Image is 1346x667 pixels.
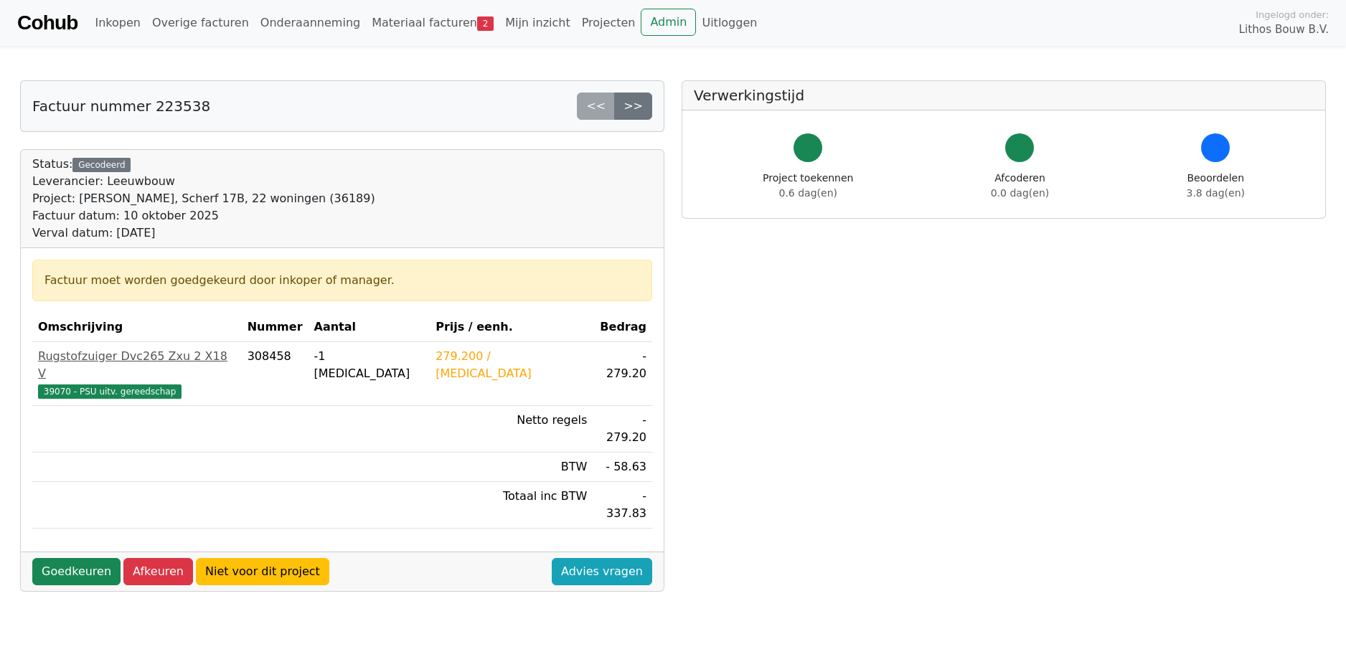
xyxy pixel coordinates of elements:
th: Nummer [242,313,309,342]
a: Admin [641,9,696,36]
td: BTW [430,453,593,482]
td: 308458 [242,342,309,406]
div: Status: [32,156,375,242]
div: 279.200 / [MEDICAL_DATA] [436,348,587,382]
a: Mijn inzicht [499,9,576,37]
span: 39070 - PSU uitv. gereedschap [38,384,182,399]
td: - 337.83 [593,482,652,529]
a: Advies vragen [552,558,652,585]
span: 0.0 dag(en) [991,187,1049,199]
div: Verval datum: [DATE] [32,224,375,242]
div: Afcoderen [991,171,1049,201]
div: Project toekennen [763,171,853,201]
span: 0.6 dag(en) [779,187,837,199]
span: Ingelogd onder: [1256,8,1329,22]
a: Rugstofzuiger Dvc265 Zxu 2 X18 V39070 - PSU uitv. gereedschap [38,348,236,399]
a: Inkopen [89,9,146,37]
a: Overige facturen [146,9,255,37]
div: Factuur moet worden goedgekeurd door inkoper of manager. [44,272,640,289]
a: Niet voor dit project [196,558,329,585]
th: Prijs / eenh. [430,313,593,342]
div: Project: [PERSON_NAME], Scherf 17B, 22 woningen (36189) [32,190,375,207]
div: Gecodeerd [72,158,131,172]
a: Onderaanneming [255,9,366,37]
a: Goedkeuren [32,558,121,585]
td: Totaal inc BTW [430,482,593,529]
td: - 279.20 [593,406,652,453]
span: Lithos Bouw B.V. [1239,22,1329,38]
span: 2 [477,16,494,31]
td: Netto regels [430,406,593,453]
div: -1 [MEDICAL_DATA] [314,348,425,382]
h5: Factuur nummer 223538 [32,98,210,115]
td: - 58.63 [593,453,652,482]
div: Rugstofzuiger Dvc265 Zxu 2 X18 V [38,348,236,382]
a: >> [614,93,652,120]
div: Leverancier: Leeuwbouw [32,173,375,190]
a: Projecten [576,9,641,37]
a: Materiaal facturen2 [366,9,499,37]
a: Uitloggen [696,9,763,37]
div: Factuur datum: 10 oktober 2025 [32,207,375,224]
a: Afkeuren [123,558,193,585]
th: Omschrijving [32,313,242,342]
a: Cohub [17,6,77,40]
th: Aantal [309,313,430,342]
span: 3.8 dag(en) [1187,187,1245,199]
div: Beoordelen [1187,171,1245,201]
th: Bedrag [593,313,652,342]
h5: Verwerkingstijd [694,87,1314,104]
td: - 279.20 [593,342,652,406]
